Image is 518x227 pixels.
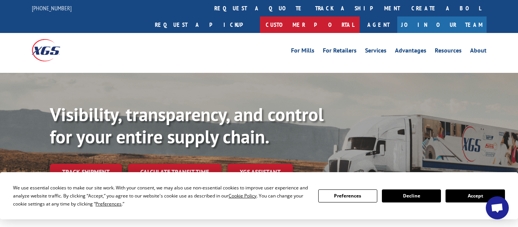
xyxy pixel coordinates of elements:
[149,16,260,33] a: Request a pickup
[260,16,360,33] a: Customer Portal
[227,164,293,180] a: XGS ASSISTANT
[365,48,386,56] a: Services
[128,164,221,180] a: Calculate transit time
[229,192,257,199] span: Cookie Policy
[360,16,397,33] a: Agent
[13,184,309,208] div: We use essential cookies to make our site work. With your consent, we may also use non-essential ...
[470,48,487,56] a: About
[50,102,324,148] b: Visibility, transparency, and control for your entire supply chain.
[50,164,122,180] a: Track shipment
[95,201,122,207] span: Preferences
[486,196,509,219] a: Open chat
[318,189,377,202] button: Preferences
[323,48,357,56] a: For Retailers
[395,48,426,56] a: Advantages
[382,189,441,202] button: Decline
[291,48,314,56] a: For Mills
[32,4,72,12] a: [PHONE_NUMBER]
[397,16,487,33] a: Join Our Team
[435,48,462,56] a: Resources
[446,189,505,202] button: Accept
